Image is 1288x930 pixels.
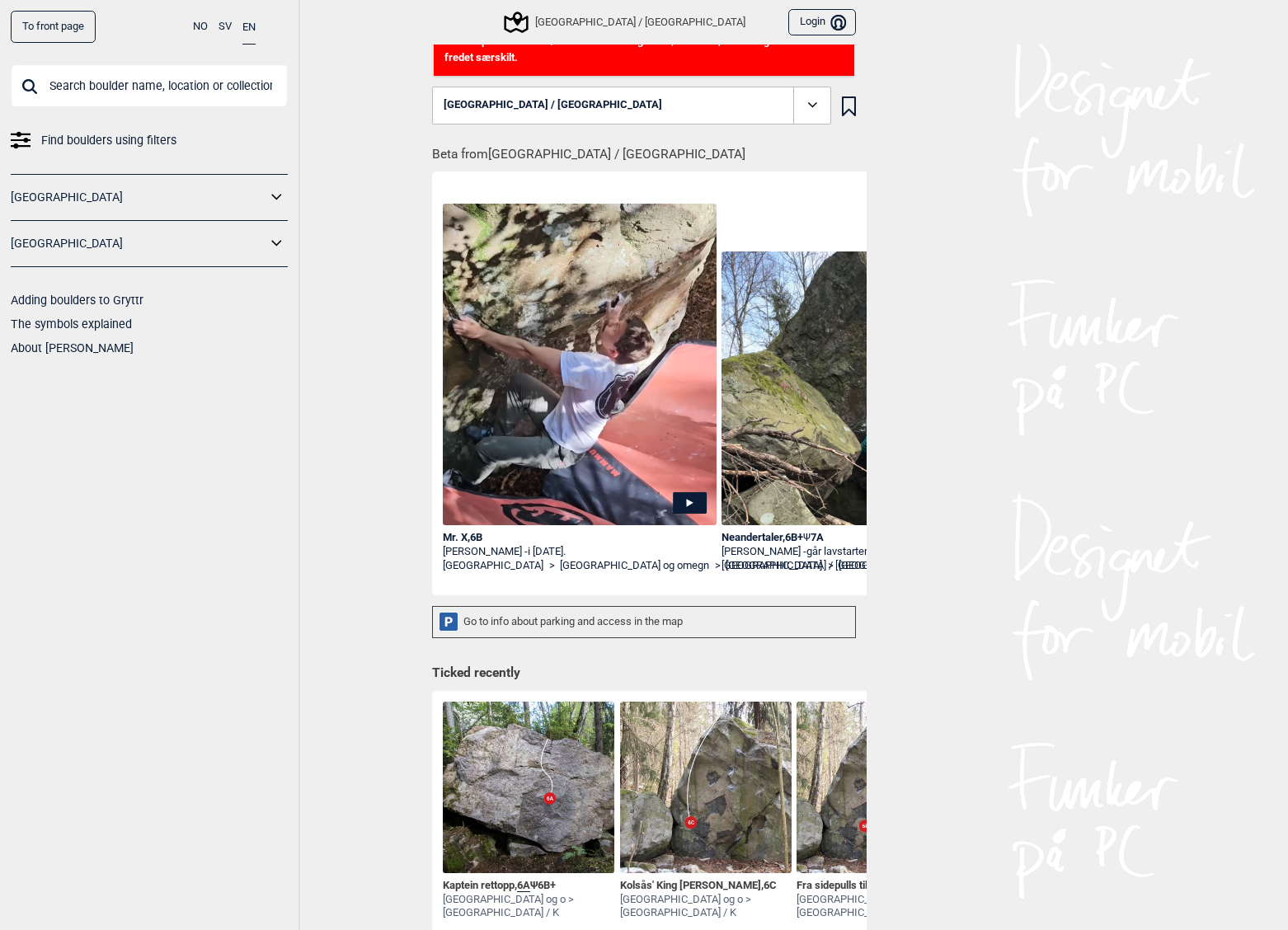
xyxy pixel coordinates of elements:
[722,531,995,545] div: Neandertaler , 6B+ 7A
[722,545,995,559] div: [PERSON_NAME] -
[443,559,543,573] a: [GEOGRAPHIC_DATA]
[432,87,831,124] button: [GEOGRAPHIC_DATA] / [GEOGRAPHIC_DATA]
[828,559,834,573] span: >
[219,11,232,43] button: SV
[11,64,288,107] input: Search boulder name, location or collection
[806,545,910,557] span: går lavstarten i [DATE].
[549,559,555,573] span: >
[803,531,811,543] span: Ψ
[11,129,288,153] a: Find boulders using filters
[443,545,717,559] div: [PERSON_NAME] -
[788,9,856,36] button: Login
[443,893,614,921] div: [GEOGRAPHIC_DATA] og o > [GEOGRAPHIC_DATA] / K
[11,317,132,331] a: The symbols explained
[432,135,867,164] h1: Beta from [GEOGRAPHIC_DATA] / [GEOGRAPHIC_DATA]
[11,294,143,307] a: Adding boulders to Gryttr
[797,893,968,921] div: [GEOGRAPHIC_DATA] og o > [GEOGRAPHIC_DATA] / K
[443,879,614,893] div: Kaptein rettopp , Ψ
[11,232,266,256] a: [GEOGRAPHIC_DATA]
[432,665,856,683] h1: Ticked recently
[715,559,721,573] span: >
[620,879,792,893] div: Kolsås' King [PERSON_NAME] ,
[517,879,530,892] span: 6A
[443,531,717,545] div: Mr. X , 6B
[538,879,556,891] span: 6B+
[193,11,208,43] button: NO
[242,11,256,45] button: EN
[443,702,614,873] img: Kaptein rettopp 210528
[722,559,822,573] a: [GEOGRAPHIC_DATA]
[41,129,176,153] span: Find boulders using filters
[11,11,96,43] a: To front page
[839,559,988,573] a: [GEOGRAPHIC_DATA] og omegn
[528,545,566,557] span: i [DATE].
[506,12,745,32] div: [GEOGRAPHIC_DATA] / [GEOGRAPHIC_DATA]
[432,606,856,638] div: Go to info about parking and access in the map
[722,251,995,525] img: Anel pa Neandertaler lav
[11,341,134,355] a: About [PERSON_NAME]
[620,702,792,873] img: Kolsas King Fisher 210321
[444,99,662,111] span: [GEOGRAPHIC_DATA] / [GEOGRAPHIC_DATA]
[797,879,968,893] div: Fra sidepulls til ti... , Ψ
[797,702,968,873] img: Fra sidepulls til tinderangling 210410
[11,186,266,209] a: [GEOGRAPHIC_DATA]
[764,879,777,891] span: 6C
[620,893,792,921] div: [GEOGRAPHIC_DATA] og o > [GEOGRAPHIC_DATA] / K
[443,204,717,526] img: Knut pa Mr X
[560,559,709,573] a: [GEOGRAPHIC_DATA] og omegn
